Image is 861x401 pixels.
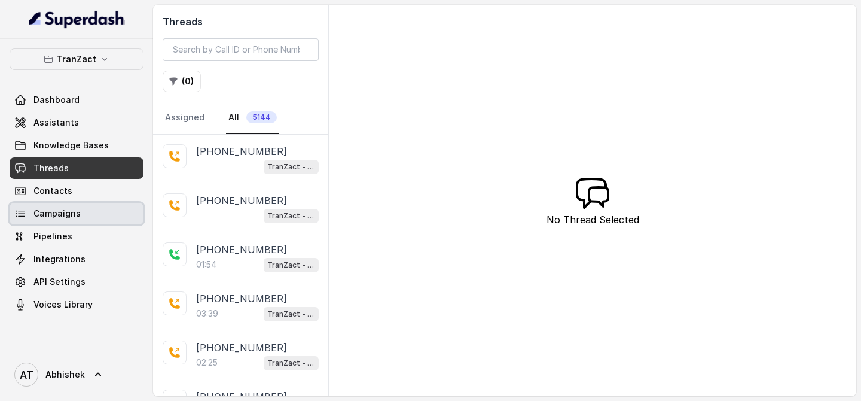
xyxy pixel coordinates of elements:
[57,52,96,66] p: TranZact
[10,48,143,70] button: TranZact
[10,294,143,315] a: Voices Library
[29,10,125,29] img: light.svg
[246,111,277,123] span: 5144
[196,341,287,355] p: [PHONE_NUMBER]
[33,276,86,288] span: API Settings
[10,248,143,270] a: Integrations
[33,117,79,129] span: Assistants
[10,89,143,111] a: Dashboard
[546,212,639,227] p: No Thread Selected
[33,208,81,220] span: Campaigns
[20,369,33,381] text: AT
[10,203,143,224] a: Campaigns
[196,291,287,306] p: [PHONE_NUMBER]
[33,230,72,242] span: Pipelines
[33,94,80,106] span: Dashboard
[267,259,315,271] p: TranZact - Outbound Call Assistant
[10,358,143,391] a: Abhishek
[33,139,109,151] span: Knowledge Bases
[226,102,279,134] a: All5144
[267,210,315,222] p: TranZact - Outbound Call Assistant
[267,308,315,320] p: TranZact - Outbound Call Assistant
[163,38,319,61] input: Search by Call ID or Phone Number
[10,112,143,133] a: Assistants
[33,162,69,174] span: Threads
[196,193,287,208] p: [PHONE_NUMBER]
[196,242,287,257] p: [PHONE_NUMBER]
[196,308,218,320] p: 03:39
[163,71,201,92] button: (0)
[10,180,143,202] a: Contacts
[33,299,93,311] span: Voices Library
[10,157,143,179] a: Threads
[267,357,315,369] p: TranZact - Outbound Call Assistant
[45,369,85,381] span: Abhishek
[196,259,216,271] p: 01:54
[196,357,218,369] p: 02:25
[10,135,143,156] a: Knowledge Bases
[33,253,86,265] span: Integrations
[163,14,319,29] h2: Threads
[10,226,143,247] a: Pipelines
[33,185,72,197] span: Contacts
[163,102,319,134] nav: Tabs
[163,102,207,134] a: Assigned
[196,144,287,159] p: [PHONE_NUMBER]
[267,161,315,173] p: TranZact - Outbound Call Assistant
[10,271,143,293] a: API Settings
